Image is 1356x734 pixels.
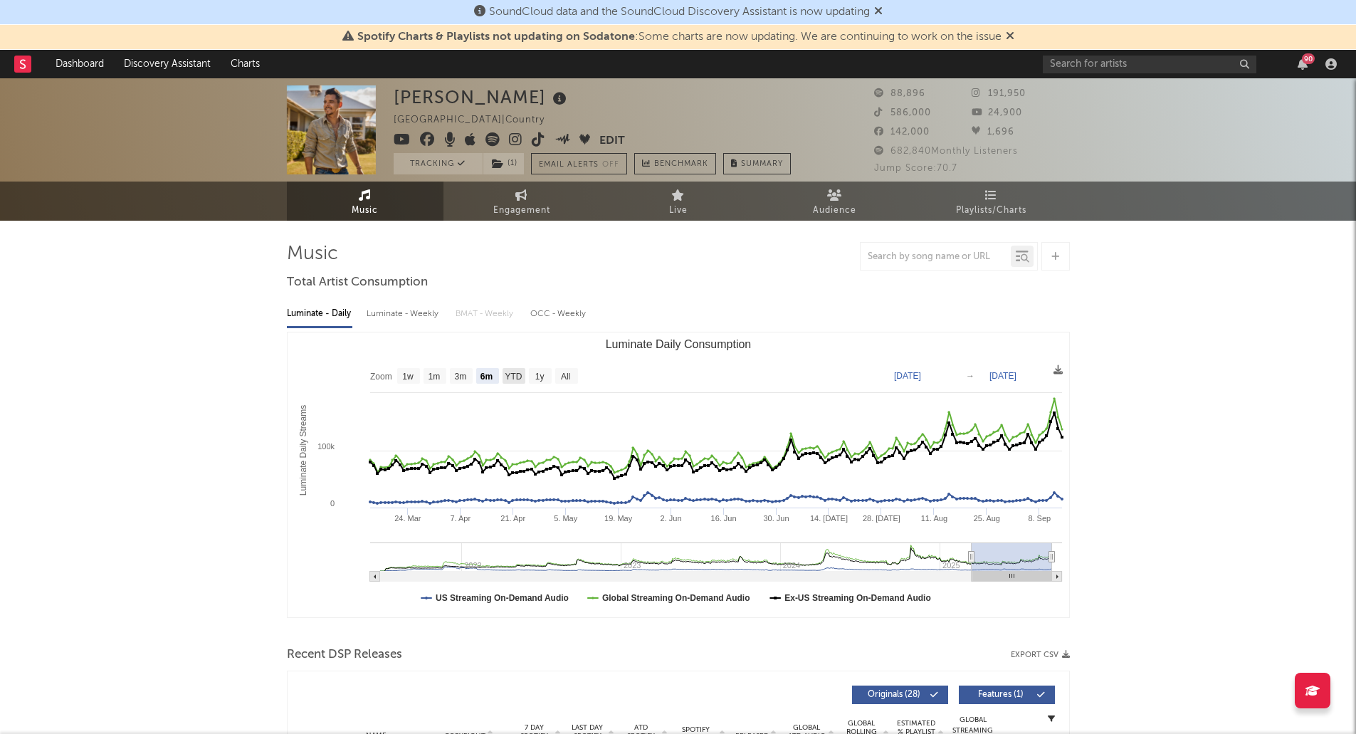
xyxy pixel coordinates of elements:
span: Benchmark [654,156,708,173]
text: 100k [317,442,335,451]
text: Luminate Daily Streams [298,405,308,496]
span: Dismiss [874,6,883,18]
text: 3m [454,372,466,382]
text: 14. [DATE] [809,514,847,523]
span: 586,000 [874,108,931,117]
span: SoundCloud data and the SoundCloud Discovery Assistant is now updating [489,6,870,18]
span: ( 1 ) [483,153,525,174]
a: Audience [757,182,913,221]
text: 2. Jun [660,514,681,523]
span: Features ( 1 ) [968,691,1034,699]
text: [DATE] [989,371,1016,381]
span: 682,840 Monthly Listeners [874,147,1018,156]
text: 25. Aug [973,514,999,523]
span: Recent DSP Releases [287,646,402,664]
a: Music [287,182,443,221]
text: 19. May [604,514,633,523]
a: Discovery Assistant [114,50,221,78]
a: Live [600,182,757,221]
span: 1,696 [972,127,1014,137]
span: 24,900 [972,108,1022,117]
span: 142,000 [874,127,930,137]
text: 28. [DATE] [862,514,900,523]
text: 1y [535,372,544,382]
svg: Luminate Daily Consumption [288,332,1069,617]
input: Search by song name or URL [861,251,1011,263]
a: Charts [221,50,270,78]
text: 0 [330,499,334,508]
div: OCC - Weekly [530,302,587,326]
button: Features(1) [959,686,1055,704]
button: Originals(28) [852,686,948,704]
a: Benchmark [634,153,716,174]
div: [GEOGRAPHIC_DATA] | Country [394,112,561,129]
text: Ex-US Streaming On-Demand Audio [784,593,931,603]
button: Edit [599,132,625,150]
text: YTD [505,372,522,382]
input: Search for artists [1043,56,1256,73]
button: Tracking [394,153,483,174]
text: → [966,371,974,381]
span: Audience [813,202,856,219]
text: 24. Mar [394,514,421,523]
a: Playlists/Charts [913,182,1070,221]
button: (1) [483,153,524,174]
text: 6m [480,372,492,382]
text: 1w [402,372,414,382]
text: 30. Jun [763,514,789,523]
div: 90 [1302,53,1315,64]
a: Dashboard [46,50,114,78]
button: Export CSV [1011,651,1070,659]
span: Spotify Charts & Playlists not updating on Sodatone [357,31,635,43]
span: Live [669,202,688,219]
span: 191,950 [972,89,1026,98]
span: Engagement [493,202,550,219]
text: All [560,372,569,382]
div: [PERSON_NAME] [394,85,570,109]
text: 16. Jun [710,514,736,523]
span: Jump Score: 70.7 [874,164,957,173]
span: : Some charts are now updating. We are continuing to work on the issue [357,31,1002,43]
span: 88,896 [874,89,925,98]
span: Originals ( 28 ) [861,691,927,699]
span: Total Artist Consumption [287,274,428,291]
div: Luminate - Daily [287,302,352,326]
button: Email AlertsOff [531,153,627,174]
a: Engagement [443,182,600,221]
text: 5. May [554,514,578,523]
span: Playlists/Charts [956,202,1026,219]
text: Zoom [370,372,392,382]
span: Dismiss [1006,31,1014,43]
text: [DATE] [894,371,921,381]
text: 8. Sep [1028,514,1051,523]
text: 21. Apr [500,514,525,523]
em: Off [602,161,619,169]
span: Summary [741,160,783,168]
text: Luminate Daily Consumption [605,338,751,350]
text: 1m [428,372,440,382]
text: US Streaming On-Demand Audio [436,593,569,603]
text: Global Streaming On-Demand Audio [601,593,750,603]
text: 7. Apr [450,514,471,523]
div: Luminate - Weekly [367,302,441,326]
button: 90 [1298,58,1308,70]
button: Summary [723,153,791,174]
span: Music [352,202,378,219]
text: 11. Aug [920,514,947,523]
